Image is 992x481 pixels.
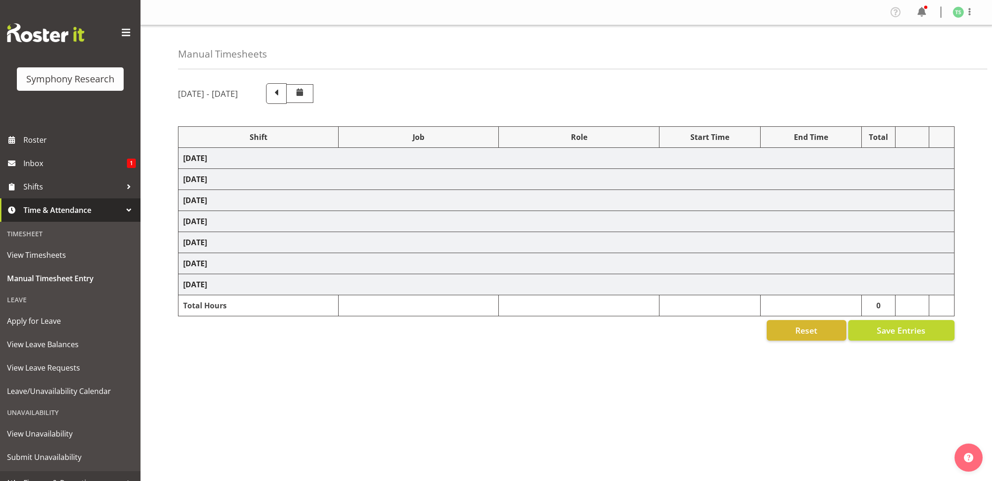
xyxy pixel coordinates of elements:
[7,248,133,262] span: View Timesheets
[178,49,267,59] h4: Manual Timesheets
[7,384,133,398] span: Leave/Unavailability Calendar
[7,337,133,351] span: View Leave Balances
[7,23,84,42] img: Rosterit website logo
[178,148,955,169] td: [DATE]
[26,72,114,86] div: Symphony Research
[23,133,136,147] span: Roster
[767,320,846,341] button: Reset
[178,232,955,253] td: [DATE]
[343,131,494,143] div: Job
[953,7,964,18] img: tanya-stebbing1954.jpg
[23,180,122,194] span: Shifts
[877,324,925,336] span: Save Entries
[178,88,238,99] h5: [DATE] - [DATE]
[964,453,973,462] img: help-xxl-2.png
[848,320,955,341] button: Save Entries
[7,314,133,328] span: Apply for Leave
[7,427,133,441] span: View Unavailability
[503,131,654,143] div: Role
[2,445,138,469] a: Submit Unavailability
[127,159,136,168] span: 1
[7,450,133,464] span: Submit Unavailability
[2,356,138,379] a: View Leave Requests
[23,156,127,170] span: Inbox
[2,243,138,267] a: View Timesheets
[2,309,138,333] a: Apply for Leave
[2,224,138,243] div: Timesheet
[2,267,138,290] a: Manual Timesheet Entry
[178,274,955,295] td: [DATE]
[866,131,890,143] div: Total
[2,290,138,309] div: Leave
[7,361,133,375] span: View Leave Requests
[178,253,955,274] td: [DATE]
[178,295,339,316] td: Total Hours
[795,324,817,336] span: Reset
[664,131,755,143] div: Start Time
[2,333,138,356] a: View Leave Balances
[2,422,138,445] a: View Unavailability
[183,131,333,143] div: Shift
[23,203,122,217] span: Time & Attendance
[2,379,138,403] a: Leave/Unavailability Calendar
[178,190,955,211] td: [DATE]
[178,169,955,190] td: [DATE]
[178,211,955,232] td: [DATE]
[765,131,857,143] div: End Time
[861,295,895,316] td: 0
[2,403,138,422] div: Unavailability
[7,271,133,285] span: Manual Timesheet Entry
